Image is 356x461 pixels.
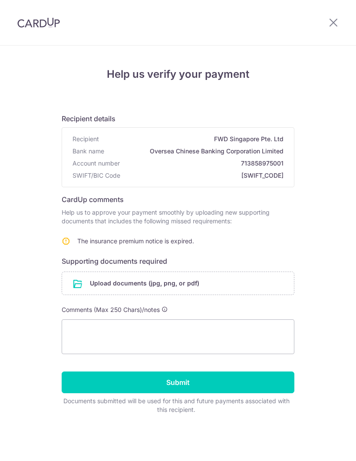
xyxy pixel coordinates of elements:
[124,171,283,180] span: [SWIFT_CODE]
[108,147,283,156] span: Oversea Chinese Banking Corporation Limited
[62,194,294,205] h6: CardUp comments
[62,272,294,295] div: Upload documents (jpg, png, or pdf)
[62,66,294,82] h4: Help us verify your payment
[62,113,294,124] h6: Recipient details
[73,171,120,180] span: SWIFT/BIC Code
[73,159,120,168] span: Account number
[77,237,194,245] span: The insurance premium notice is expired.
[62,371,294,393] input: Submit
[102,135,283,143] span: FWD Singapore Pte. Ltd
[62,256,294,266] h6: Supporting documents required
[123,159,283,168] span: 713858975001
[62,208,294,226] p: Help us to approve your payment smoothly by uploading new supporting documents that includes the ...
[73,147,104,156] span: Bank name
[62,306,160,313] span: Comments (Max 250 Chars)/notes
[73,135,99,143] span: Recipient
[17,17,60,28] img: CardUp
[62,397,291,414] div: Documents submitted will be used for this and future payments associated with this recipient.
